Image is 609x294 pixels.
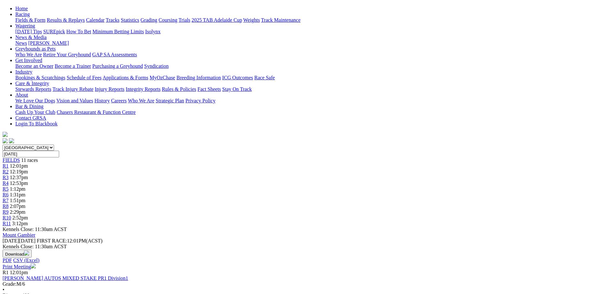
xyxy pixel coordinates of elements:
[3,175,9,180] a: R3
[3,180,9,186] a: R4
[3,198,9,203] a: R7
[13,258,39,263] a: CSV (Excel)
[15,29,606,35] div: Wagering
[162,86,196,92] a: Rules & Policies
[15,40,606,46] div: News & Media
[15,12,30,17] a: Racing
[10,270,28,275] span: 12:01pm
[15,75,65,80] a: Bookings & Scratchings
[15,75,606,81] div: Industry
[3,287,4,292] span: •
[254,75,275,80] a: Race Safe
[10,175,28,180] span: 12:37pm
[103,75,148,80] a: Applications & Forms
[94,98,110,103] a: History
[15,121,58,126] a: Login To Blackbook
[15,92,28,98] a: About
[3,250,32,258] button: Download
[150,75,175,80] a: MyOzChase
[3,157,20,163] span: FIELDS
[141,17,157,23] a: Grading
[10,163,28,169] span: 12:01pm
[128,98,154,103] a: Who We Are
[43,29,65,34] a: SUREpick
[66,29,91,34] a: How To Bet
[15,40,27,46] a: News
[3,258,12,263] a: PDF
[15,109,606,115] div: Bar & Dining
[3,281,17,287] span: Grade:
[3,244,606,250] div: Kennels Close: 11:30am ACST
[106,17,120,23] a: Tracks
[3,203,9,209] a: R8
[56,98,93,103] a: Vision and Values
[3,275,128,281] a: [PERSON_NAME] AUTOS MIXED STAKE PR1 Division1
[3,138,8,143] img: facebook.svg
[111,98,127,103] a: Careers
[37,238,67,243] span: FIRST RACE:
[86,17,105,23] a: Calendar
[15,58,42,63] a: Get Involved
[3,215,11,220] a: R10
[3,163,9,169] a: R1
[28,40,69,46] a: [PERSON_NAME]
[15,17,606,23] div: Racing
[121,17,139,23] a: Statistics
[15,52,606,58] div: Greyhounds as Pets
[3,258,606,263] div: Download
[3,209,9,215] a: R9
[15,46,56,52] a: Greyhounds as Pets
[15,86,51,92] a: Stewards Reports
[10,198,26,203] span: 1:51pm
[3,169,9,174] a: R2
[191,17,242,23] a: 2025 TAB Adelaide Cup
[57,109,136,115] a: Chasers Restaurant & Function Centre
[95,86,124,92] a: Injury Reports
[21,157,38,163] span: 11 races
[10,169,28,174] span: 12:19pm
[3,226,67,232] span: Kennels Close: 11:30am ACST
[3,132,8,137] img: logo-grsa-white.png
[15,98,606,104] div: About
[3,270,9,275] span: R1
[37,238,103,243] span: 12:01PM(ACST)
[15,69,32,75] a: Industry
[145,29,160,34] a: Isolynx
[24,250,29,256] img: download.svg
[12,221,28,226] span: 3:12pm
[15,6,28,11] a: Home
[222,86,252,92] a: Stay On Track
[15,115,46,121] a: Contact GRSA
[261,17,301,23] a: Track Maintenance
[9,138,14,143] img: twitter.svg
[15,63,606,69] div: Get Involved
[185,98,215,103] a: Privacy Policy
[144,63,168,69] a: Syndication
[10,203,26,209] span: 2:07pm
[92,52,137,57] a: GAP SA Assessments
[15,17,45,23] a: Fields & Form
[15,86,606,92] div: Care & Integrity
[15,63,53,69] a: Become an Owner
[3,192,9,197] a: R6
[3,238,19,243] span: [DATE]
[92,63,143,69] a: Purchasing a Greyhound
[159,17,177,23] a: Coursing
[3,232,35,238] a: Mount Gambier
[3,151,59,157] input: Select date
[15,29,42,34] a: [DATE] Tips
[3,281,606,287] div: M/6
[3,186,9,192] span: R5
[156,98,184,103] a: Strategic Plan
[15,23,35,28] a: Wagering
[31,263,36,268] img: printer.svg
[12,215,28,220] span: 2:52pm
[198,86,221,92] a: Fact Sheets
